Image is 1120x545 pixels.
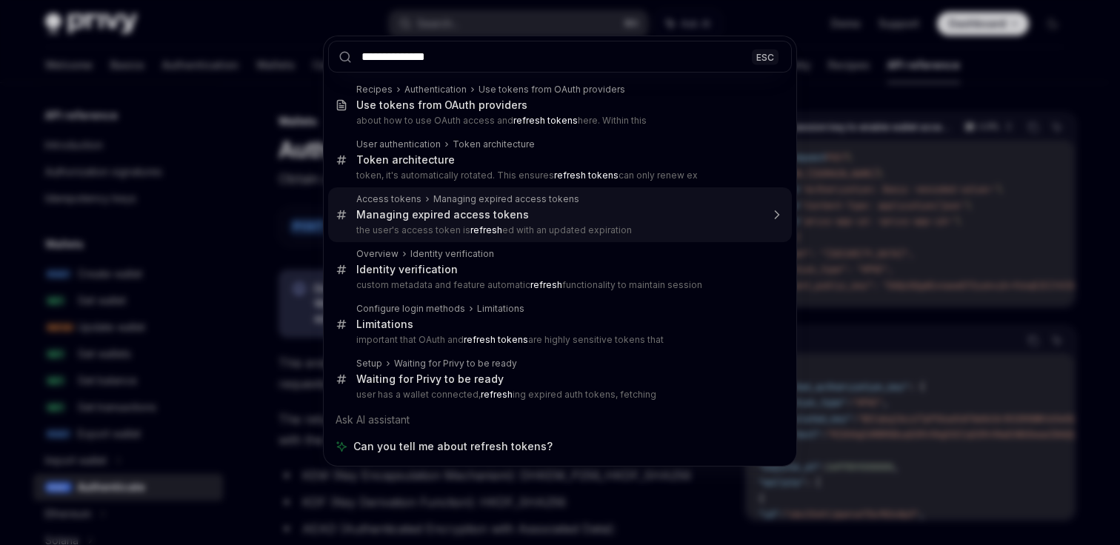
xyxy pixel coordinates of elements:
[394,358,517,370] div: Waiting for Privy to be ready
[353,439,553,454] span: Can you tell me about refresh tokens?
[752,49,779,64] div: ESC
[356,263,458,276] div: Identity verification
[453,138,535,150] div: Token architecture
[356,115,761,127] p: about how to use OAuth access and here. Within this
[356,138,441,150] div: User authentication
[470,224,502,235] b: refresh
[530,279,562,290] b: refresh
[404,84,467,96] div: Authentication
[479,84,625,96] div: Use tokens from OAuth providers
[433,193,579,205] div: Managing expired access tokens
[356,153,455,167] div: Token architecture
[328,407,792,433] div: Ask AI assistant
[513,115,578,126] b: refresh tokens
[356,303,465,315] div: Configure login methods
[356,318,413,331] div: Limitations
[481,389,513,400] b: refresh
[356,389,761,401] p: user has a wallet connected, ing expired auth tokens, fetching
[356,84,393,96] div: Recipes
[356,358,382,370] div: Setup
[356,372,504,386] div: Waiting for Privy to be ready
[356,224,761,236] p: the user's access token is ed with an updated expiration
[410,248,494,260] div: Identity verification
[356,334,761,346] p: important that OAuth and are highly sensitive tokens that
[356,279,761,291] p: custom metadata and feature automatic functionality to maintain session
[464,334,528,345] b: refresh tokens
[356,248,399,260] div: Overview
[356,193,421,205] div: Access tokens
[356,98,527,112] div: Use tokens from OAuth providers
[477,303,524,315] div: Limitations
[356,170,761,181] p: token, it's automatically rotated. This ensures can only renew ex
[356,208,529,221] div: Managing expired access tokens
[554,170,619,181] b: refresh tokens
